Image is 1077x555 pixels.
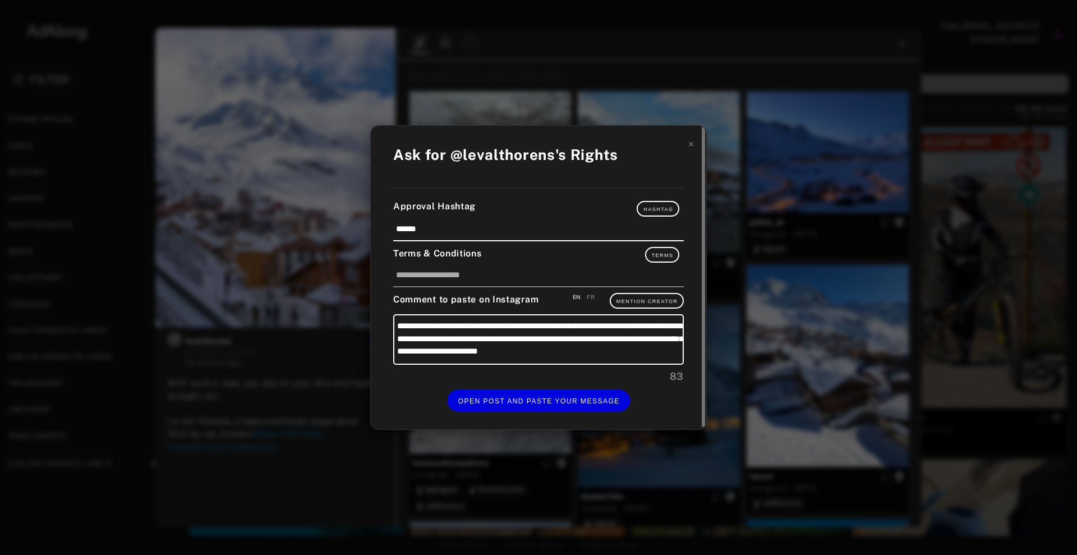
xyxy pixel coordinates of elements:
[447,389,630,411] button: OPEN POST AND PASTE YOUR MESSAGE
[393,200,684,217] div: Approval Hashtag
[393,144,618,166] div: Ask for @levalthorens's Rights
[637,201,679,217] button: Hashtag
[616,299,678,304] span: Mention Creator
[393,293,684,309] div: Comment to paste on Instagram
[1021,501,1077,555] iframe: Chat Widget
[393,247,684,263] div: Terms & Conditions
[610,293,684,309] button: Mention Creator
[587,293,595,301] div: Save an french version of your comment
[645,247,680,263] button: Terms
[573,293,581,301] div: Save an english version of your comment
[643,207,673,212] span: Hashtag
[458,397,620,405] span: OPEN POST AND PASTE YOUR MESSAGE
[393,369,684,384] div: 83
[652,253,674,258] span: Terms
[1021,501,1077,555] div: Widget de chat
